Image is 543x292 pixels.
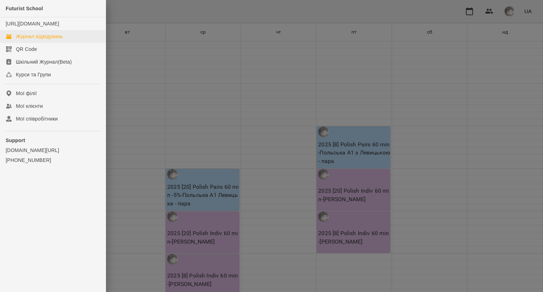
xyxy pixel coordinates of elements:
p: Support [6,137,100,144]
div: Шкільний Журнал(Beta) [16,58,72,65]
div: Мої філії [16,90,37,97]
span: Futurist School [6,6,43,11]
a: [URL][DOMAIN_NAME] [6,21,59,27]
div: Мої клієнти [16,103,43,110]
div: Журнал відвідувань [16,33,63,40]
a: [PHONE_NUMBER] [6,157,100,164]
a: [DOMAIN_NAME][URL] [6,147,100,154]
div: Мої співробітники [16,115,58,122]
div: QR Code [16,46,37,53]
div: Курси та Групи [16,71,51,78]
